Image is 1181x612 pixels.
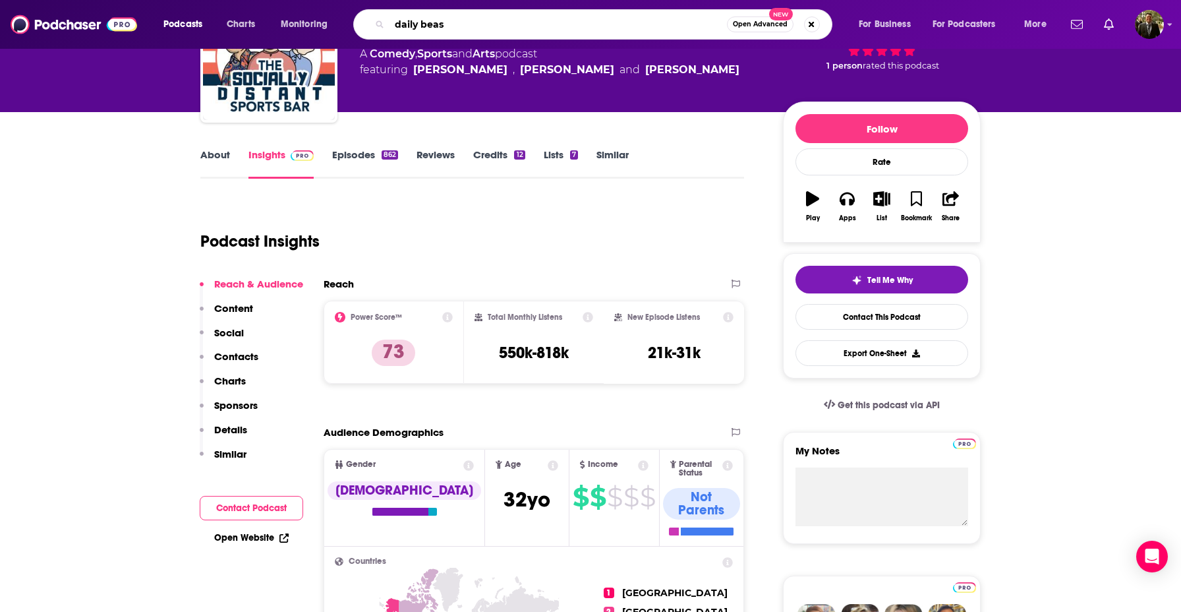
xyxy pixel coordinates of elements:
button: Open AdvancedNew [727,16,793,32]
input: Search podcasts, credits, & more... [389,14,727,35]
button: Reach & Audience [200,278,303,302]
p: Social [214,326,244,339]
p: Charts [214,375,246,387]
span: $ [640,487,655,508]
button: Apps [830,183,864,230]
span: For Business [859,15,911,34]
button: Play [795,183,830,230]
span: $ [623,487,639,508]
a: Pro website [953,437,976,449]
span: $ [607,487,622,508]
span: $ [590,487,606,508]
button: Bookmark [899,183,933,230]
button: open menu [1015,14,1063,35]
span: Get this podcast via API [838,400,940,411]
div: Share [942,214,960,222]
p: Details [214,423,247,436]
a: Open Website [214,532,289,543]
button: open menu [272,14,345,35]
button: Contact Podcast [200,496,303,520]
h3: 550k-818k [499,343,569,363]
div: 12 [514,150,525,160]
a: Show notifications dropdown [1099,13,1119,36]
div: List [877,214,887,222]
a: Arts [473,47,495,60]
span: Age [505,460,521,469]
span: Logged in as david40333 [1135,10,1164,39]
button: Similar [200,448,246,472]
p: Content [214,302,253,315]
span: , [415,47,417,60]
span: rated this podcast [863,61,939,71]
button: Follow [795,114,968,143]
img: Podchaser - Follow, Share and Rate Podcasts [11,12,137,37]
a: Sports [417,47,452,60]
a: Pro website [953,580,976,593]
h2: Audience Demographics [324,426,444,439]
button: open menu [154,14,219,35]
a: Mike Bubbins [645,62,739,78]
h3: 21k-31k [648,343,701,363]
img: Podchaser Pro [953,582,976,593]
div: Play [806,214,820,222]
h2: Power Score™ [351,313,402,322]
a: Episodes862 [332,148,398,179]
button: open menu [850,14,927,35]
span: 32 yo [504,487,550,512]
div: Bookmark [901,214,932,222]
span: Tell Me Why [867,275,913,286]
a: Reviews [417,148,455,179]
span: 1 person [826,61,863,71]
button: tell me why sparkleTell Me Why [795,266,968,293]
button: Show profile menu [1135,10,1164,39]
span: Countries [349,557,386,566]
button: Details [200,423,247,448]
span: [GEOGRAPHIC_DATA] [622,587,728,599]
a: Credits12 [473,148,525,179]
a: Get this podcast via API [813,389,950,421]
span: , [513,62,515,78]
div: 862 [382,150,398,160]
span: Parental Status [679,460,720,477]
span: and [619,62,640,78]
button: Social [200,326,244,351]
button: Sponsors [200,399,258,423]
button: Export One-Sheet [795,340,968,366]
button: Contacts [200,350,258,375]
button: List [865,183,899,230]
a: Charts [218,14,263,35]
a: InsightsPodchaser Pro [248,148,314,179]
a: Show notifications dropdown [1066,13,1088,36]
div: [DEMOGRAPHIC_DATA] [328,481,481,500]
div: 7 [570,150,578,160]
span: Monitoring [281,15,328,34]
div: Rate [795,148,968,175]
p: Contacts [214,350,258,363]
span: New [769,8,793,20]
h2: Total Monthly Listens [488,313,562,322]
h2: Reach [324,278,354,290]
a: Elis James [520,62,614,78]
img: User Profile [1135,10,1164,39]
span: For Podcasters [933,15,996,34]
a: About [200,148,230,179]
span: More [1024,15,1047,34]
span: and [452,47,473,60]
span: Income [588,460,618,469]
div: Open Intercom Messenger [1136,541,1168,572]
div: Not Parents [663,488,740,520]
span: 1 [604,588,614,598]
a: Similar [596,148,629,179]
span: Podcasts [163,15,202,34]
span: $ [573,487,589,508]
a: Comedy [370,47,415,60]
a: Contact This Podcast [795,304,968,330]
img: Podchaser Pro [291,150,314,161]
a: Steff Garrero [413,62,507,78]
span: featuring [360,62,739,78]
p: Sponsors [214,399,258,412]
div: A podcast [360,46,739,78]
div: Apps [839,214,856,222]
h1: Podcast Insights [200,231,320,251]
